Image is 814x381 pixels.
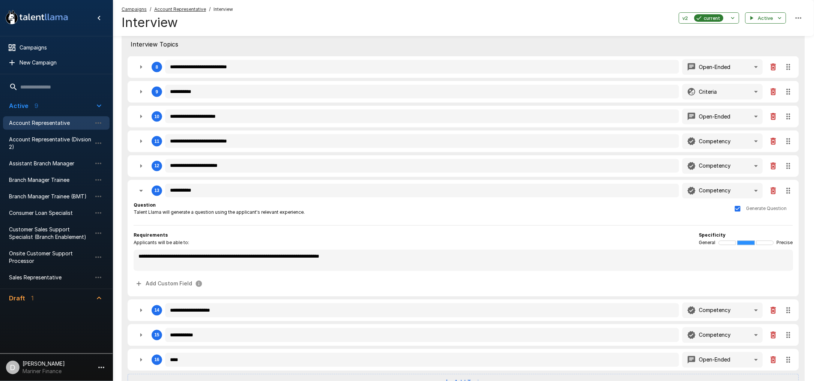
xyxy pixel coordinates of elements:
[154,163,159,169] div: 12
[154,6,206,12] u: Account Representative
[745,12,786,24] button: Active
[128,324,799,346] div: 15
[679,12,739,24] button: v2current
[154,357,159,363] div: 16
[122,15,233,30] h4: Interview
[134,239,189,247] span: Applicants will be able to:
[154,308,159,313] div: 14
[128,155,799,177] div: 12
[128,180,799,297] div: 13QuestionTalent Llama will generate a question using the applicant's relevant experience.Generat...
[134,232,168,238] b: Requirements
[156,89,158,94] div: 9
[134,277,206,291] span: Custom fields allow you to automatically extract specific data from candidate responses.
[154,139,159,144] div: 11
[128,130,799,152] div: 11
[699,138,731,145] p: Competency
[699,356,731,364] p: Open-Ended
[699,162,731,170] p: Competency
[128,349,799,371] div: 16
[122,6,147,12] u: Campaigns
[209,6,211,13] span: /
[699,307,731,314] p: Competency
[131,40,796,49] span: Interview Topics
[128,56,799,78] div: 8
[134,277,206,291] button: Add Custom Field
[699,113,731,120] p: Open-Ended
[128,81,799,103] div: 9
[777,239,793,247] span: Precise
[699,63,731,71] p: Open-Ended
[128,106,799,127] div: 10
[128,300,799,321] div: 14
[156,64,158,70] div: 8
[150,6,151,13] span: /
[134,202,156,208] b: Question
[699,331,731,339] p: Competency
[154,114,159,119] div: 10
[154,333,159,338] div: 15
[699,187,731,195] p: Competency
[699,88,717,96] p: Criteria
[154,188,159,193] div: 13
[701,14,724,22] span: current
[699,239,716,247] span: General
[214,6,233,13] span: Interview
[699,232,726,238] b: Specificity
[683,14,688,22] span: v2
[134,209,305,216] span: Talent Llama will generate a question using the applicant's relevant experience.
[746,205,787,213] span: Generate Question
